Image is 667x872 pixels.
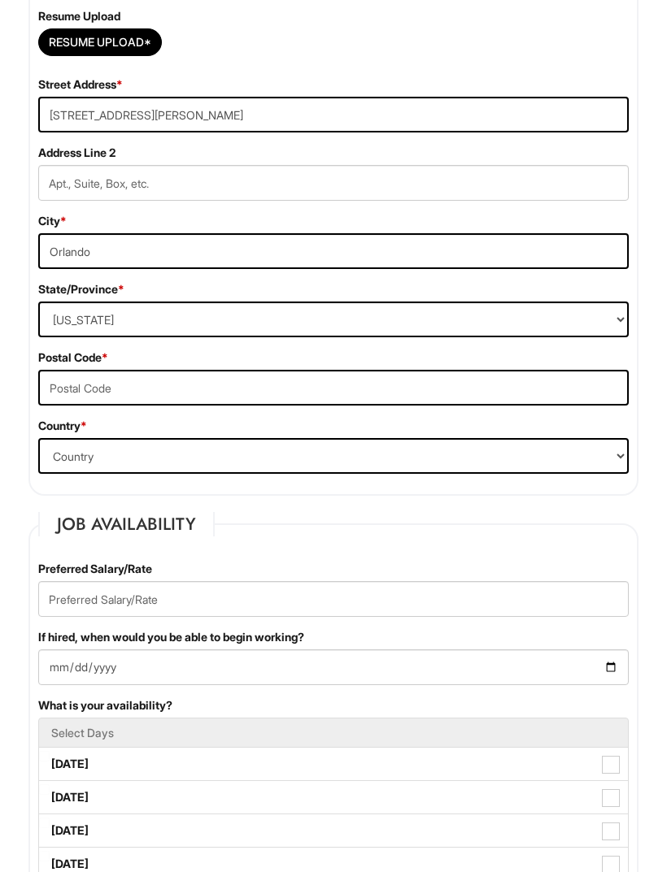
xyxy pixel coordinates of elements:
label: What is your availability? [38,697,172,714]
input: City [38,233,629,269]
legend: Job Availability [38,512,215,536]
label: Resume Upload [38,8,120,24]
label: Preferred Salary/Rate [38,561,152,577]
input: Street Address [38,97,629,132]
select: Country [38,438,629,474]
label: Country [38,418,87,434]
input: Postal Code [38,370,629,406]
select: State/Province [38,302,629,337]
h5: Select Days [51,727,616,739]
label: Street Address [38,76,123,93]
label: [DATE] [39,781,628,813]
input: Apt., Suite, Box, etc. [38,165,629,201]
label: [DATE] [39,748,628,780]
input: Preferred Salary/Rate [38,581,629,617]
label: State/Province [38,281,124,297]
label: Postal Code [38,349,108,366]
label: [DATE] [39,814,628,847]
label: Address Line 2 [38,145,116,161]
label: If hired, when would you be able to begin working? [38,629,304,645]
button: Resume Upload*Resume Upload* [38,28,162,56]
label: City [38,213,67,229]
